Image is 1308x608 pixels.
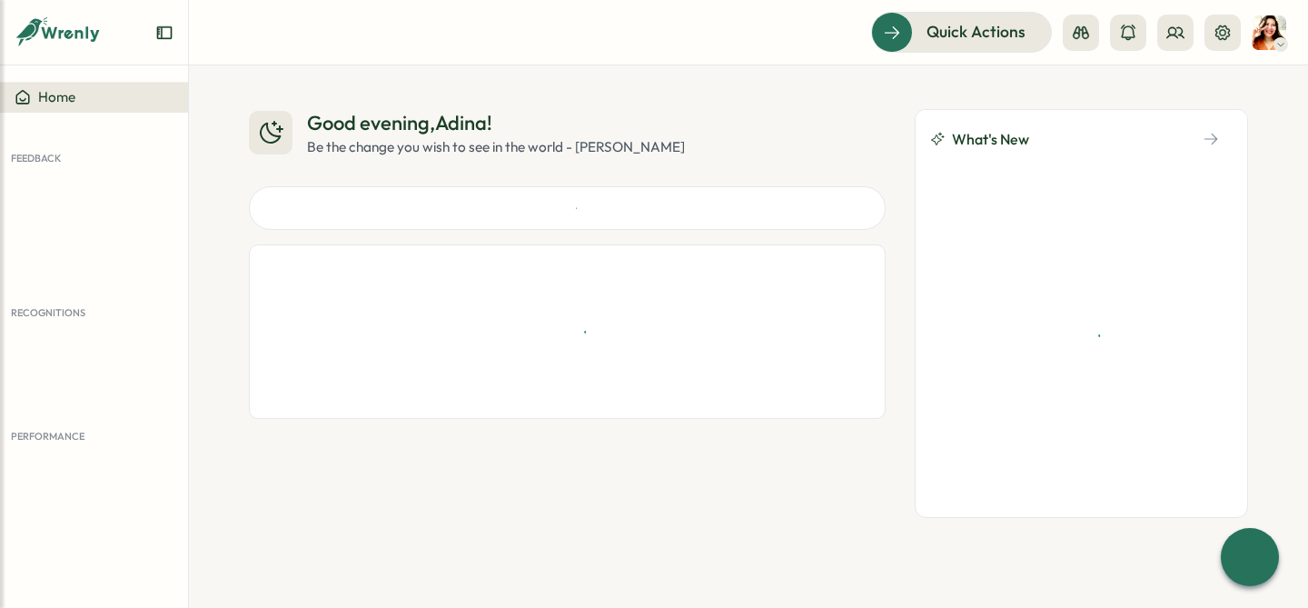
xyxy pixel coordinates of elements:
[871,12,1052,52] button: Quick Actions
[1252,15,1286,50] img: Adina Akhtayeva
[926,20,1026,44] span: Quick Actions
[952,128,1029,151] span: What's New
[307,137,685,157] div: Be the change you wish to see in the world - [PERSON_NAME]
[307,109,685,137] div: Good evening , Adina !
[155,24,173,42] button: Expand sidebar
[38,88,75,105] span: Home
